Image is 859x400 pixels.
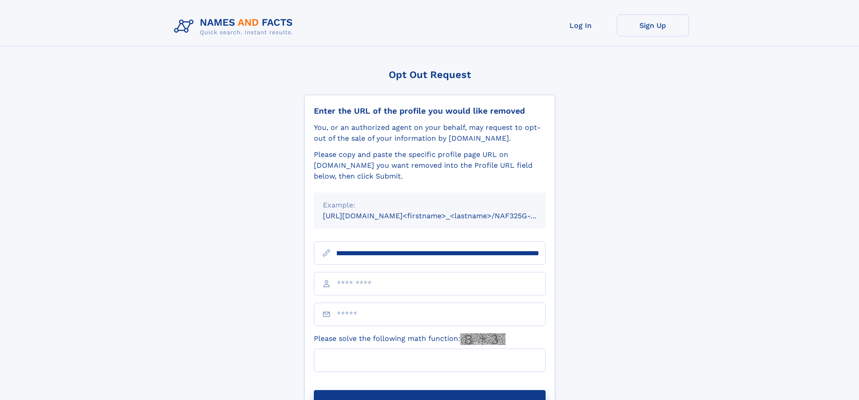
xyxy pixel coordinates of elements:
[314,122,546,144] div: You, or an authorized agent on your behalf, may request to opt-out of the sale of your informatio...
[323,200,537,211] div: Example:
[323,211,563,220] small: [URL][DOMAIN_NAME]<firstname>_<lastname>/NAF325G-xxxxxxxx
[304,69,555,80] div: Opt Out Request
[617,14,689,37] a: Sign Up
[170,14,300,39] img: Logo Names and Facts
[545,14,617,37] a: Log In
[314,333,505,345] label: Please solve the following math function:
[314,106,546,116] div: Enter the URL of the profile you would like removed
[314,149,546,182] div: Please copy and paste the specific profile page URL on [DOMAIN_NAME] you want removed into the Pr...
